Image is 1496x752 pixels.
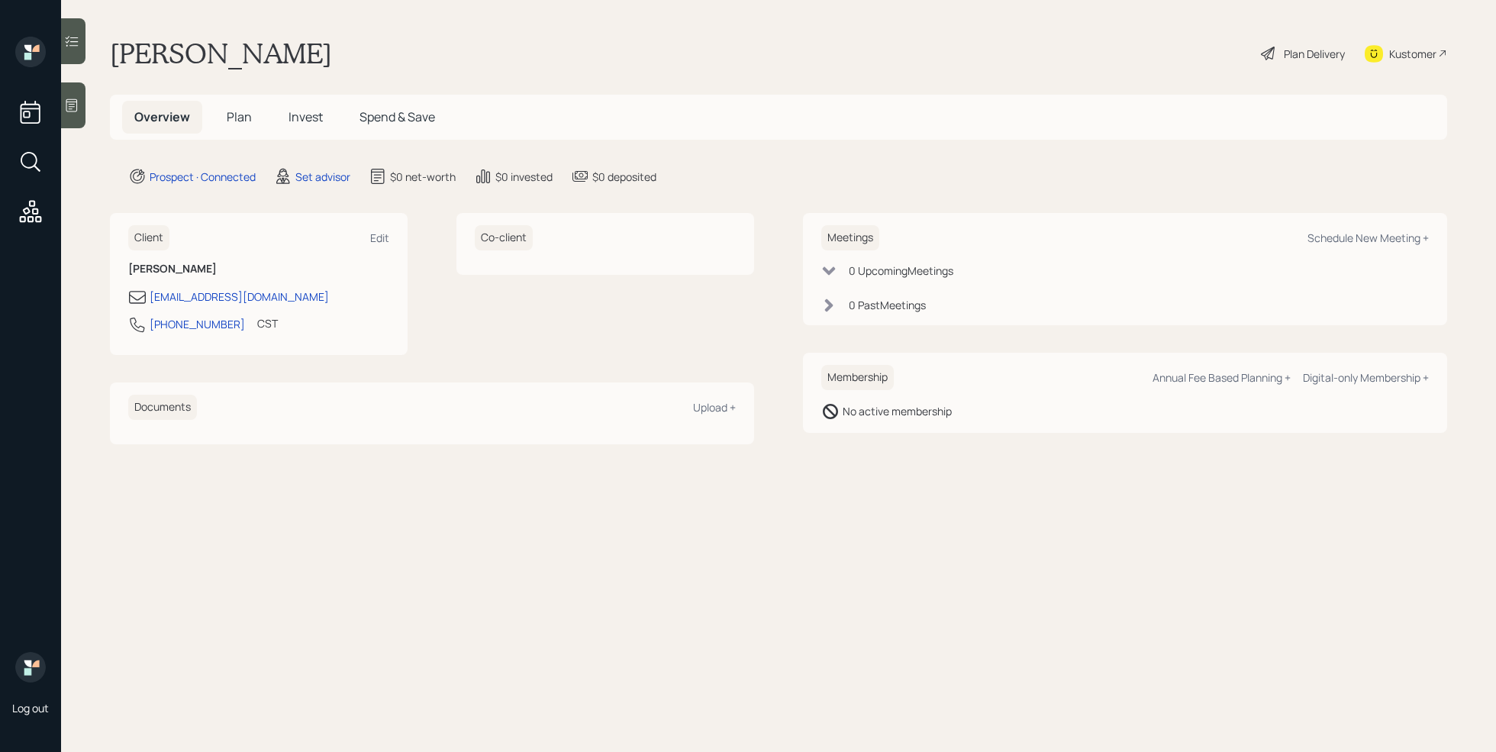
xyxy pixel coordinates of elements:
h6: Meetings [821,225,879,250]
h6: Client [128,225,169,250]
div: Kustomer [1389,46,1436,62]
div: [EMAIL_ADDRESS][DOMAIN_NAME] [150,289,329,305]
div: CST [257,315,278,331]
div: $0 net-worth [390,169,456,185]
div: Prospect · Connected [150,169,256,185]
div: 0 Past Meeting s [849,297,926,313]
span: Plan [227,108,252,125]
div: [PHONE_NUMBER] [150,316,245,332]
h6: Documents [128,395,197,420]
div: No active membership [843,403,952,419]
img: retirable_logo.png [15,652,46,683]
div: $0 invested [495,169,553,185]
div: Annual Fee Based Planning + [1153,370,1291,385]
h1: [PERSON_NAME] [110,37,332,70]
div: Log out [12,701,49,715]
div: Edit [370,231,389,245]
div: Plan Delivery [1284,46,1345,62]
div: Schedule New Meeting + [1307,231,1429,245]
div: Upload + [693,400,736,415]
div: Set advisor [295,169,350,185]
h6: [PERSON_NAME] [128,263,389,276]
span: Overview [134,108,190,125]
span: Invest [289,108,323,125]
div: Digital-only Membership + [1303,370,1429,385]
div: $0 deposited [592,169,656,185]
span: Spend & Save [359,108,435,125]
h6: Co-client [475,225,533,250]
div: 0 Upcoming Meeting s [849,263,953,279]
h6: Membership [821,365,894,390]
